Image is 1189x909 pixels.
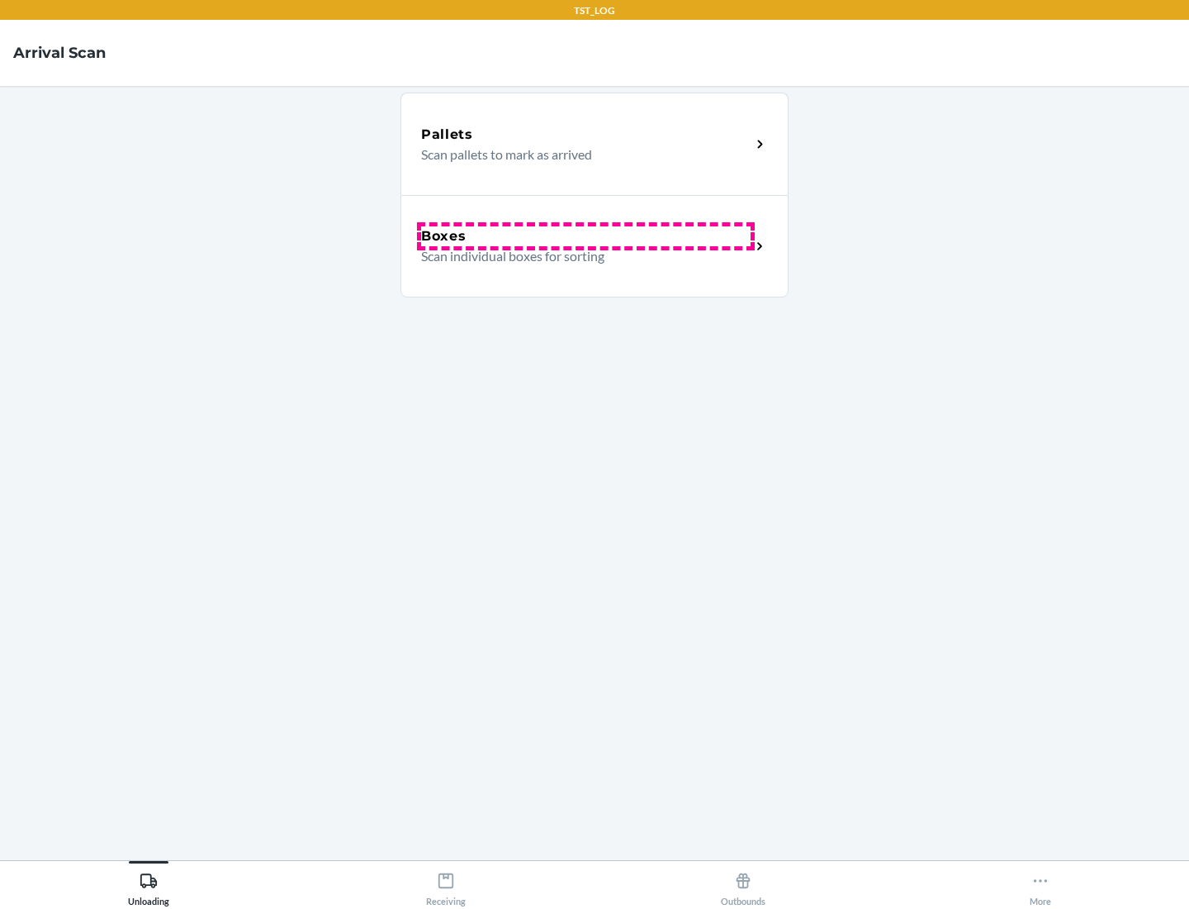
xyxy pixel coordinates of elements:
[721,865,765,907] div: Outbounds
[421,226,467,246] h5: Boxes
[1030,865,1051,907] div: More
[421,246,737,266] p: Scan individual boxes for sorting
[421,125,473,145] h5: Pallets
[574,3,615,18] p: TST_LOG
[400,93,789,195] a: PalletsScan pallets to mark as arrived
[128,865,169,907] div: Unloading
[892,861,1189,907] button: More
[421,145,737,164] p: Scan pallets to mark as arrived
[594,861,892,907] button: Outbounds
[297,861,594,907] button: Receiving
[426,865,466,907] div: Receiving
[13,42,106,64] h4: Arrival Scan
[400,195,789,297] a: BoxesScan individual boxes for sorting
